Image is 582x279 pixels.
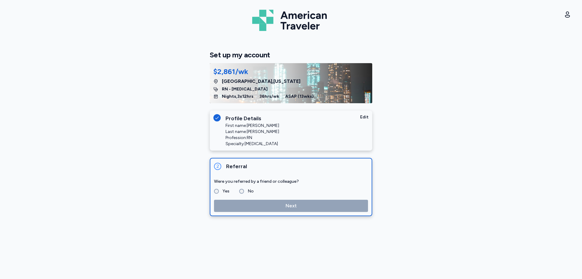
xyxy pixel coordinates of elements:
[226,162,368,171] div: Referral
[222,94,253,100] span: Nights , 3 x 12 hrs
[226,123,279,129] div: First name: [PERSON_NAME]
[210,50,372,60] h1: Set up my account
[214,200,368,212] button: Next
[214,178,368,185] label: Were you referred by a friend or colleague?
[222,86,268,92] span: RN - [MEDICAL_DATA]
[259,94,279,100] span: 36 hrs/wk
[226,114,360,123] div: Profile Details
[360,114,369,123] div: Edit
[222,78,300,85] span: [GEOGRAPHIC_DATA] , [US_STATE]
[285,94,314,100] span: ASAP ( 13 wks)
[226,135,279,141] div: Profession: RN
[286,202,297,209] span: Next
[244,188,254,195] label: No
[226,141,279,147] div: Specialty: [MEDICAL_DATA]
[252,7,330,33] img: Logo
[219,188,229,195] label: Yes
[213,67,248,77] div: $2,861/wk
[214,163,221,170] div: 2
[226,129,279,135] div: Last name: [PERSON_NAME]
